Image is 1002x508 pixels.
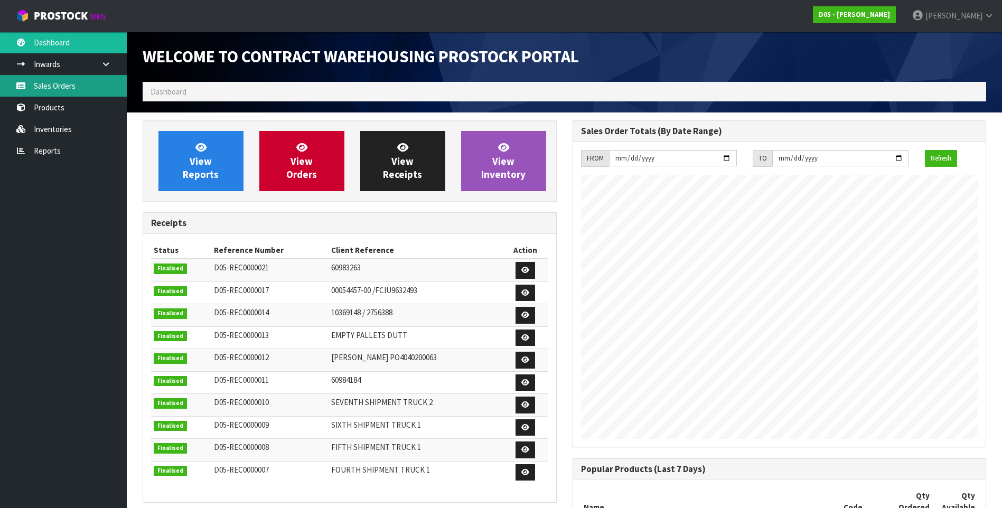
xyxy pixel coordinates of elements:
[90,12,106,22] small: WMS
[331,262,361,272] span: 60983263
[151,87,186,97] span: Dashboard
[329,242,502,259] th: Client Reference
[331,397,433,407] span: SEVENTH SHIPMENT TRUCK 2
[183,141,219,181] span: View Reports
[331,307,392,317] span: 10369148 / 2756388
[151,242,211,259] th: Status
[154,443,187,454] span: Finalised
[331,420,421,430] span: SIXTH SHIPMENT TRUCK 1
[154,376,187,387] span: Finalised
[154,353,187,364] span: Finalised
[214,352,269,362] span: D05-REC0000012
[154,308,187,319] span: Finalised
[331,330,407,340] span: EMPTY PALLETS DUTT
[360,131,445,191] a: ViewReceipts
[259,131,344,191] a: ViewOrders
[581,126,978,136] h3: Sales Order Totals (By Date Range)
[211,242,329,259] th: Reference Number
[154,264,187,274] span: Finalised
[214,375,269,385] span: D05-REC0000011
[925,150,957,167] button: Refresh
[214,262,269,272] span: D05-REC0000021
[154,398,187,409] span: Finalised
[158,131,244,191] a: ViewReports
[214,285,269,295] span: D05-REC0000017
[461,131,546,191] a: ViewInventory
[481,141,526,181] span: View Inventory
[214,330,269,340] span: D05-REC0000013
[151,218,548,228] h3: Receipts
[331,285,417,295] span: 00054457-00 /FCIU9632493
[34,9,88,23] span: ProStock
[581,150,609,167] div: FROM
[925,11,982,21] span: [PERSON_NAME]
[331,352,437,362] span: [PERSON_NAME] PO4040200063
[581,464,978,474] h3: Popular Products (Last 7 Days)
[331,375,361,385] span: 60984184
[214,465,269,475] span: D05-REC0000007
[753,150,772,167] div: TO
[502,242,548,259] th: Action
[331,465,430,475] span: FOURTH SHIPMENT TRUCK 1
[214,420,269,430] span: D05-REC0000009
[331,442,421,452] span: FIFTH SHIPMENT TRUCK 1
[214,307,269,317] span: D05-REC0000014
[214,442,269,452] span: D05-REC0000008
[154,421,187,431] span: Finalised
[154,466,187,476] span: Finalised
[154,331,187,342] span: Finalised
[143,46,579,67] span: Welcome to Contract Warehousing ProStock Portal
[819,10,890,19] strong: D05 - [PERSON_NAME]
[16,9,29,22] img: cube-alt.png
[286,141,317,181] span: View Orders
[154,286,187,297] span: Finalised
[383,141,422,181] span: View Receipts
[214,397,269,407] span: D05-REC0000010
